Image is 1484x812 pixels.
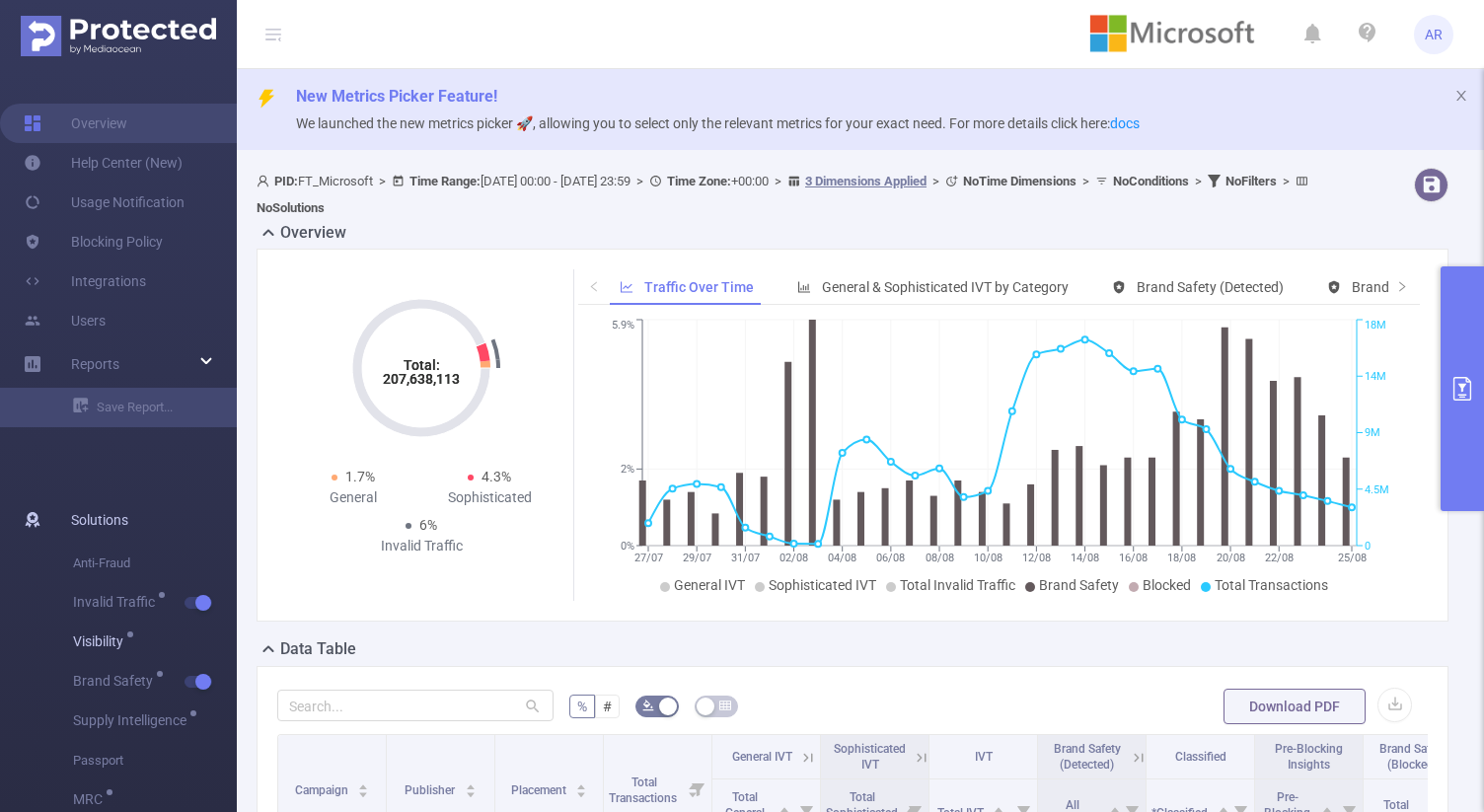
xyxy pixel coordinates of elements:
button: icon: close [1454,85,1468,107]
b: Time Zone: [667,174,731,188]
span: Anti-Fraud [73,544,237,583]
tspan: 0% [621,540,634,553]
div: Invalid Traffic [353,536,489,556]
b: No Filters [1225,174,1277,188]
tspan: 20/08 [1216,552,1244,564]
tspan: 18M [1365,320,1386,332]
u: 3 Dimensions Applied [805,174,927,188]
span: Blocked [1143,577,1191,593]
span: Placement [511,783,569,797]
i: icon: thunderbolt [257,89,276,109]
a: Reports [71,344,119,384]
tspan: 06/08 [876,552,905,564]
span: # [603,699,612,714]
i: icon: caret-down [465,789,476,795]
span: Sophisticated IVT [834,742,906,772]
span: Brand Safety (Blocked) [1379,742,1447,772]
i: icon: caret-up [358,781,369,787]
tspan: 02/08 [779,552,808,564]
span: > [769,174,787,188]
tspan: 2% [621,464,634,477]
i: icon: caret-down [576,789,587,795]
div: Sort [357,781,369,793]
tspan: Total: [404,357,440,373]
tspan: 25/08 [1337,552,1366,564]
tspan: 5.9% [612,320,634,332]
tspan: 14/08 [1071,552,1099,564]
b: PID: [274,174,298,188]
a: Overview [24,104,127,143]
span: We launched the new metrics picker 🚀, allowing you to select only the relevant metrics for your e... [296,115,1140,131]
a: Integrations [24,261,146,301]
a: Save Report... [73,388,237,427]
i: icon: caret-up [994,804,1004,810]
span: 1.7% [345,469,375,484]
span: General & Sophisticated IVT by Category [822,279,1069,295]
span: Publisher [405,783,458,797]
b: No Solutions [257,200,325,215]
div: Sort [465,781,477,793]
span: Classified [1175,750,1226,764]
tspan: 27/07 [633,552,662,564]
span: Invalid Traffic [73,595,162,609]
span: Pre-Blocking Insights [1275,742,1343,772]
span: Brand Safety [73,674,160,688]
span: Traffic Over Time [644,279,754,295]
a: Users [24,301,106,340]
span: Total Transactions [609,775,680,805]
i: icon: line-chart [620,280,633,294]
b: Time Range: [409,174,481,188]
tspan: 29/07 [682,552,710,564]
span: > [1076,174,1095,188]
i: icon: caret-up [1322,804,1333,810]
tspan: 18/08 [1167,552,1196,564]
tspan: 22/08 [1264,552,1293,564]
tspan: 0 [1365,540,1371,553]
span: Reports [71,356,119,372]
tspan: 08/08 [925,552,953,564]
tspan: 04/08 [828,552,856,564]
i: icon: caret-down [358,789,369,795]
span: IVT [975,750,993,764]
span: General IVT [732,750,792,764]
span: 6% [419,517,437,533]
div: Sophisticated [421,487,557,508]
tspan: 10/08 [973,552,1002,564]
i: icon: bar-chart [797,280,811,294]
span: Brand Safety (Detected) [1137,279,1284,295]
a: docs [1110,115,1140,131]
tspan: 14M [1365,370,1386,383]
span: > [927,174,945,188]
tspan: 4.5M [1365,483,1389,496]
span: FT_Microsoft [DATE] 00:00 - [DATE] 23:59 +00:00 [257,174,1313,215]
i: icon: table [719,700,731,711]
div: Sort [575,781,587,793]
span: > [373,174,392,188]
span: Supply Intelligence [73,713,193,727]
i: icon: user [257,175,274,187]
input: Search... [277,690,554,721]
b: No Conditions [1113,174,1189,188]
tspan: 16/08 [1119,552,1148,564]
tspan: 9M [1365,427,1380,440]
i: icon: caret-up [1109,804,1120,810]
span: Campaign [295,783,351,797]
i: icon: bg-colors [642,700,654,711]
span: AR [1425,15,1443,54]
i: icon: caret-up [779,804,790,810]
i: icon: caret-up [465,781,476,787]
i: icon: left [588,280,600,292]
a: Help Center (New) [24,143,183,183]
span: Total Transactions [1215,577,1328,593]
span: Visibility [73,634,130,648]
span: Total Invalid Traffic [900,577,1015,593]
i: icon: caret-up [1218,804,1228,810]
span: Solutions [71,500,128,540]
span: Brand Safety (Detected) [1054,742,1121,772]
tspan: 12/08 [1021,552,1050,564]
span: MRC [73,792,110,806]
button: Download PDF [1224,689,1366,724]
tspan: 31/07 [730,552,759,564]
h2: Data Table [280,637,356,661]
h2: Overview [280,221,346,245]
